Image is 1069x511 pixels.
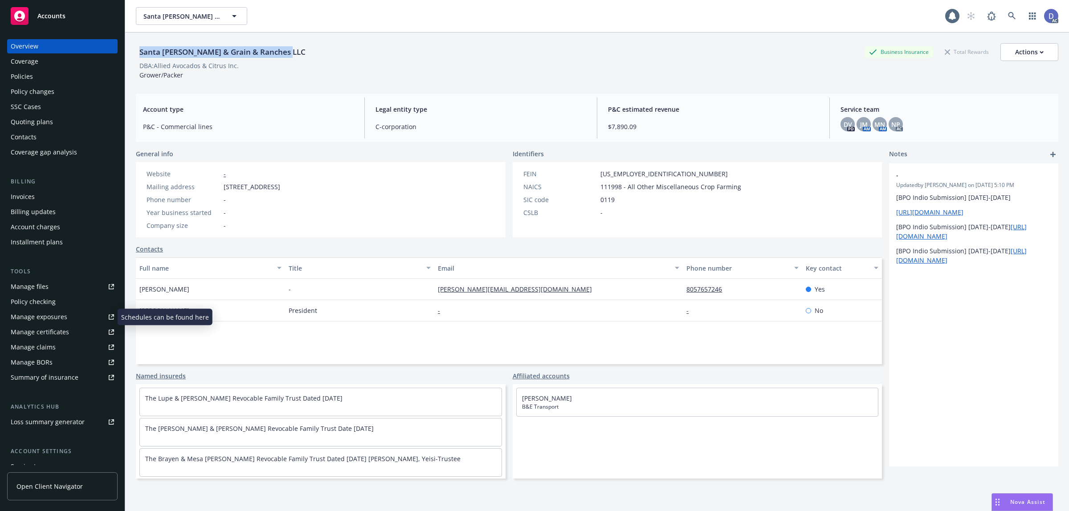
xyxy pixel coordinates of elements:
[136,46,309,58] div: Santa [PERSON_NAME] & Grain & Ranches LLC
[139,71,183,79] span: Grower/Packer
[865,46,933,57] div: Business Insurance
[7,85,118,99] a: Policy changes
[11,115,53,129] div: Quoting plans
[285,257,434,279] button: Title
[11,340,56,354] div: Manage claims
[7,220,118,234] a: Account charges
[139,306,189,315] span: [PERSON_NAME]
[686,306,696,315] a: -
[147,208,220,217] div: Year business started
[289,284,291,294] span: -
[37,12,65,20] span: Accounts
[438,306,447,315] a: -
[145,394,343,402] a: The Lupe & [PERSON_NAME] Revocable Family Trust Dated [DATE]
[289,306,317,315] span: President
[139,284,189,294] span: [PERSON_NAME]
[289,264,421,273] div: Title
[1024,7,1041,25] a: Switch app
[896,170,1028,180] span: -
[844,120,852,129] span: DV
[11,205,56,219] div: Billing updates
[7,205,118,219] a: Billing updates
[11,130,37,144] div: Contacts
[896,246,1051,265] p: [BPO Indio Submission] [DATE]-[DATE]
[11,235,63,249] div: Installment plans
[889,163,1058,272] div: -Updatedby [PERSON_NAME] on [DATE] 5:10 PM[BPO Indio Submission] [DATE]-[DATE][URL][DOMAIN_NAME][...
[7,130,118,144] a: Contacts
[7,235,118,249] a: Installment plans
[7,280,118,294] a: Manage files
[143,122,354,131] span: P&C - Commercial lines
[143,105,354,114] span: Account type
[11,415,85,429] div: Loss summary generator
[1003,7,1021,25] a: Search
[860,120,868,129] span: JM
[815,306,823,315] span: No
[513,371,570,381] a: Affiliated accounts
[147,182,220,191] div: Mailing address
[891,120,900,129] span: NP
[1044,9,1058,23] img: photo
[522,403,873,411] span: B&E Transport
[7,447,118,456] div: Account settings
[608,105,819,114] span: P&C estimated revenue
[522,394,572,402] a: [PERSON_NAME]
[7,115,118,129] a: Quoting plans
[983,7,1000,25] a: Report a Bug
[11,310,67,324] div: Manage exposures
[940,46,993,57] div: Total Rewards
[11,295,56,309] div: Policy checking
[523,182,597,191] div: NAICS
[896,222,1051,241] p: [BPO Indio Submission] [DATE]-[DATE]
[686,264,789,273] div: Phone number
[375,105,586,114] span: Legal entity type
[686,285,729,293] a: 8057657246
[1010,498,1045,506] span: Nova Assist
[11,145,77,159] div: Coverage gap analysis
[136,149,173,158] span: General info
[523,169,597,178] div: FEIN
[992,494,1003,511] div: Drag to move
[600,208,603,217] span: -
[513,149,544,158] span: Identifiers
[224,221,226,230] span: -
[1048,149,1058,160] a: add
[11,280,49,294] div: Manage files
[11,39,38,53] div: Overview
[1000,43,1058,61] button: Actions
[375,122,586,131] span: C-corporation
[438,285,599,293] a: [PERSON_NAME][EMAIL_ADDRESS][DOMAIN_NAME]
[523,208,597,217] div: CSLB
[523,195,597,204] div: SIC code
[7,355,118,369] a: Manage BORs
[434,257,683,279] button: Email
[991,493,1053,511] button: Nova Assist
[7,4,118,28] a: Accounts
[600,182,741,191] span: 111998 - All Other Miscellaneous Crop Farming
[7,370,118,385] a: Summary of insurance
[11,85,54,99] div: Policy changes
[11,69,33,84] div: Policies
[7,402,118,411] div: Analytics hub
[224,208,226,217] span: -
[802,257,882,279] button: Key contact
[11,325,69,339] div: Manage certificates
[608,122,819,131] span: $7,890.09
[7,54,118,69] a: Coverage
[11,459,49,474] div: Service team
[438,264,669,273] div: Email
[7,415,118,429] a: Loss summary generator
[7,69,118,84] a: Policies
[7,145,118,159] a: Coverage gap analysis
[224,182,280,191] span: [STREET_ADDRESS]
[16,482,83,491] span: Open Client Navigator
[7,310,118,324] a: Manage exposures
[683,257,802,279] button: Phone number
[139,264,272,273] div: Full name
[224,170,226,178] a: -
[147,221,220,230] div: Company size
[145,454,461,463] a: The Brayen & Mesa [PERSON_NAME] Revocable Family Trust Dated [DATE] [PERSON_NAME], Yeisi-Trustee
[11,190,35,204] div: Invoices
[136,257,285,279] button: Full name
